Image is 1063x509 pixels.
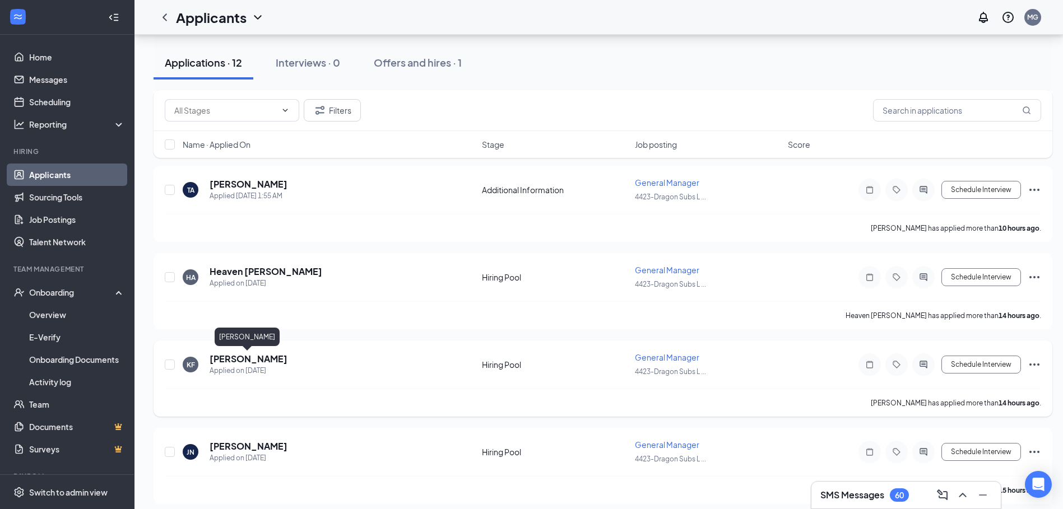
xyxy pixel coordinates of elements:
div: Hiring [13,147,123,156]
p: [PERSON_NAME] has applied more than . [871,398,1041,408]
div: HA [186,273,196,282]
a: Applicants [29,164,125,186]
h3: SMS Messages [820,489,884,501]
svg: Ellipses [1028,358,1041,371]
svg: Collapse [108,12,119,23]
svg: Minimize [976,488,990,502]
input: Search in applications [873,99,1041,122]
div: Payroll [13,471,123,481]
svg: ActiveChat [917,273,930,282]
svg: Ellipses [1028,183,1041,197]
span: General Manager [635,440,699,450]
div: Interviews · 0 [276,55,340,69]
svg: Tag [890,185,903,194]
svg: Note [863,360,876,369]
b: 14 hours ago [999,311,1039,320]
div: Applied on [DATE] [210,365,287,376]
svg: ActiveChat [917,360,930,369]
button: Schedule Interview [941,443,1021,461]
span: General Manager [635,265,699,275]
p: Heaven [PERSON_NAME] has applied more than . [846,311,1041,320]
a: Home [29,46,125,68]
div: Hiring Pool [482,359,628,370]
svg: UserCheck [13,287,25,298]
div: Hiring Pool [482,446,628,457]
span: General Manager [635,178,699,188]
div: TA [187,185,194,195]
div: Reporting [29,119,126,130]
div: Additional Information [482,184,628,195]
svg: ChevronDown [281,106,290,115]
b: 14 hours ago [999,399,1039,407]
svg: Tag [890,360,903,369]
a: Team [29,393,125,415]
svg: ChevronUp [956,488,969,502]
a: E-Verify [29,326,125,348]
div: Applications · 12 [165,55,242,69]
h5: [PERSON_NAME] [210,440,287,452]
svg: Notifications [977,11,990,24]
svg: ChevronLeft [158,11,171,24]
b: 15 hours ago [999,486,1039,494]
svg: MagnifyingGlass [1022,106,1031,115]
b: 10 hours ago [999,224,1039,232]
div: Onboarding [29,287,115,298]
svg: WorkstreamLogo [12,11,24,22]
div: Applied on [DATE] [210,452,287,464]
svg: QuestionInfo [1001,11,1015,24]
a: Sourcing Tools [29,186,125,208]
div: [PERSON_NAME] [215,328,280,346]
a: Job Postings [29,208,125,231]
h5: [PERSON_NAME] [210,178,287,190]
h1: Applicants [176,8,247,27]
a: Activity log [29,371,125,393]
svg: Ellipses [1028,445,1041,459]
button: Schedule Interview [941,268,1021,286]
a: SurveysCrown [29,438,125,460]
button: ComposeMessage [934,486,951,504]
a: Talent Network [29,231,125,253]
svg: Ellipses [1028,270,1041,284]
button: Filter Filters [304,99,361,122]
div: Switch to admin view [29,487,108,498]
button: Minimize [974,486,992,504]
button: Schedule Interview [941,356,1021,373]
div: Open Intercom Messenger [1025,471,1052,498]
svg: Settings [13,487,25,498]
div: Offers and hires · 1 [374,55,462,69]
div: Applied [DATE] 1:55 AM [210,190,287,202]
svg: Note [863,447,876,456]
div: Team Management [13,264,123,274]
span: 4423-Dragon Subs L ... [635,280,706,288]
a: Onboarding Documents [29,348,125,371]
p: [PERSON_NAME] has applied more than . [871,223,1041,233]
span: Name · Applied On [183,139,250,150]
div: Hiring Pool [482,272,628,283]
h5: [PERSON_NAME] [210,353,287,365]
a: Messages [29,68,125,91]
svg: Note [863,273,876,282]
span: 4423-Dragon Subs L ... [635,455,706,463]
svg: Tag [890,273,903,282]
span: Job posting [635,139,677,150]
a: DocumentsCrown [29,415,125,438]
svg: ActiveChat [917,185,930,194]
div: 60 [895,491,904,500]
svg: Filter [313,104,327,117]
span: Score [788,139,810,150]
span: 4423-Dragon Subs L ... [635,193,706,201]
div: MG [1027,12,1038,22]
div: Applied on [DATE] [210,278,322,289]
h5: Heaven [PERSON_NAME] [210,265,322,278]
span: 4423-Dragon Subs L ... [635,367,706,376]
a: Scheduling [29,91,125,113]
svg: Analysis [13,119,25,130]
button: ChevronUp [954,486,972,504]
svg: Tag [890,447,903,456]
button: Schedule Interview [941,181,1021,199]
input: All Stages [174,104,276,116]
div: KF [187,360,195,370]
a: Overview [29,303,125,326]
svg: ComposeMessage [936,488,949,502]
